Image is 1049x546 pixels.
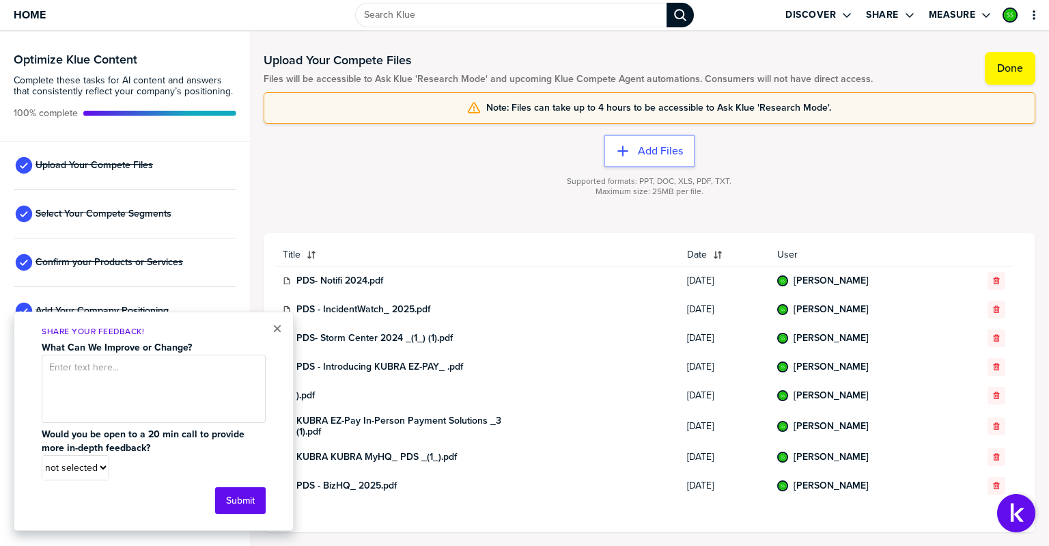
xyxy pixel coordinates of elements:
span: Note: Files can take up to 4 hours to be accessible to Ask Klue 'Research Mode'. [486,103,831,113]
span: User [777,249,947,260]
span: Title [283,249,300,260]
img: 835dc8815039fa112076883849fdc61a-sml.png [779,392,787,400]
a: [PERSON_NAME] [794,421,869,432]
div: Sara Small [777,361,788,372]
button: Open Support Center [997,494,1035,532]
label: Measure [929,9,976,21]
label: Done [997,62,1023,75]
a: PDS - BizHQ_ 2025.pdf [296,480,397,491]
a: PDS- Storm Center 2024 _(1_) (1).pdf [296,333,453,344]
img: 835dc8815039fa112076883849fdc61a-sml.png [779,453,787,461]
span: Complete these tasks for AI content and answers that consistently reflect your company’s position... [14,75,236,97]
span: Active [14,108,78,119]
img: 835dc8815039fa112076883849fdc61a-sml.png [779,334,787,342]
a: [PERSON_NAME] [794,452,869,463]
span: Confirm your Products or Services [36,257,183,268]
a: [PERSON_NAME] [794,480,869,491]
button: Submit [215,487,266,514]
span: Upload Your Compete Files [36,160,153,171]
span: [DATE] [687,333,761,344]
a: KUBRA EZ-Pay In-Person Payment Solutions _3 (1).pdf [296,415,501,437]
img: 835dc8815039fa112076883849fdc61a-sml.png [779,277,787,285]
div: Search Klue [667,3,694,27]
img: 835dc8815039fa112076883849fdc61a-sml.png [779,305,787,314]
strong: What Can We Improve or Change? [42,340,192,355]
div: Sara Small [777,452,788,463]
span: Supported formats: PPT, DOC, XLS, PDF, TXT. [567,176,731,187]
span: [DATE] [687,452,761,463]
div: Sara Small [777,421,788,432]
span: [DATE] [687,421,761,432]
span: [DATE] [687,275,761,286]
img: 835dc8815039fa112076883849fdc61a-sml.png [779,482,787,490]
label: Add Files [638,144,683,158]
a: PDS - Introducing KUBRA EZ-PAY_ .pdf [296,361,463,372]
span: Add Your Company Positioning [36,305,169,316]
span: Maximum size: 25MB per file. [596,187,703,197]
h1: Upload Your Compete Files [264,52,873,68]
span: [DATE] [687,304,761,315]
button: Close [272,320,282,337]
strong: Would you be open to a 20 min call to provide more in-depth feedback? [42,427,247,455]
span: [DATE] [687,361,761,372]
a: Edit Profile [1001,6,1019,24]
div: Sara Small [777,275,788,286]
img: 835dc8815039fa112076883849fdc61a-sml.png [779,422,787,431]
a: [PERSON_NAME] [794,361,869,372]
div: Sara Small [777,390,788,401]
input: Search Klue [355,3,667,27]
h3: Optimize Klue Content [14,53,236,66]
a: [PERSON_NAME] [794,275,869,286]
a: KUBRA KUBRA MyHQ_ PDS _(1_).pdf [296,452,457,463]
div: Sara Small [777,333,788,344]
label: Share [866,9,899,21]
div: Sara Small [1003,8,1018,23]
span: Files will be accessible to Ask Klue 'Research Mode' and upcoming Klue Compete Agent automations.... [264,74,873,85]
span: Date [687,249,707,260]
img: 835dc8815039fa112076883849fdc61a-sml.png [1004,9,1016,21]
div: Sara Small [777,480,788,491]
span: Home [14,9,46,21]
a: [PERSON_NAME] [794,304,869,315]
a: PDS - IncidentWatch_ 2025.pdf [296,304,430,315]
a: [PERSON_NAME] [794,390,869,401]
label: Discover [785,9,836,21]
div: Sara Small [777,304,788,315]
span: [DATE] [687,390,761,401]
span: Select Your Compete Segments [36,208,171,219]
a: [PERSON_NAME] [794,333,869,344]
span: [DATE] [687,480,761,491]
a: PDS- Notifi 2024.pdf [296,275,383,286]
a: ).pdf [296,390,315,401]
img: 835dc8815039fa112076883849fdc61a-sml.png [779,363,787,371]
p: Share Your Feedback! [42,326,266,338]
